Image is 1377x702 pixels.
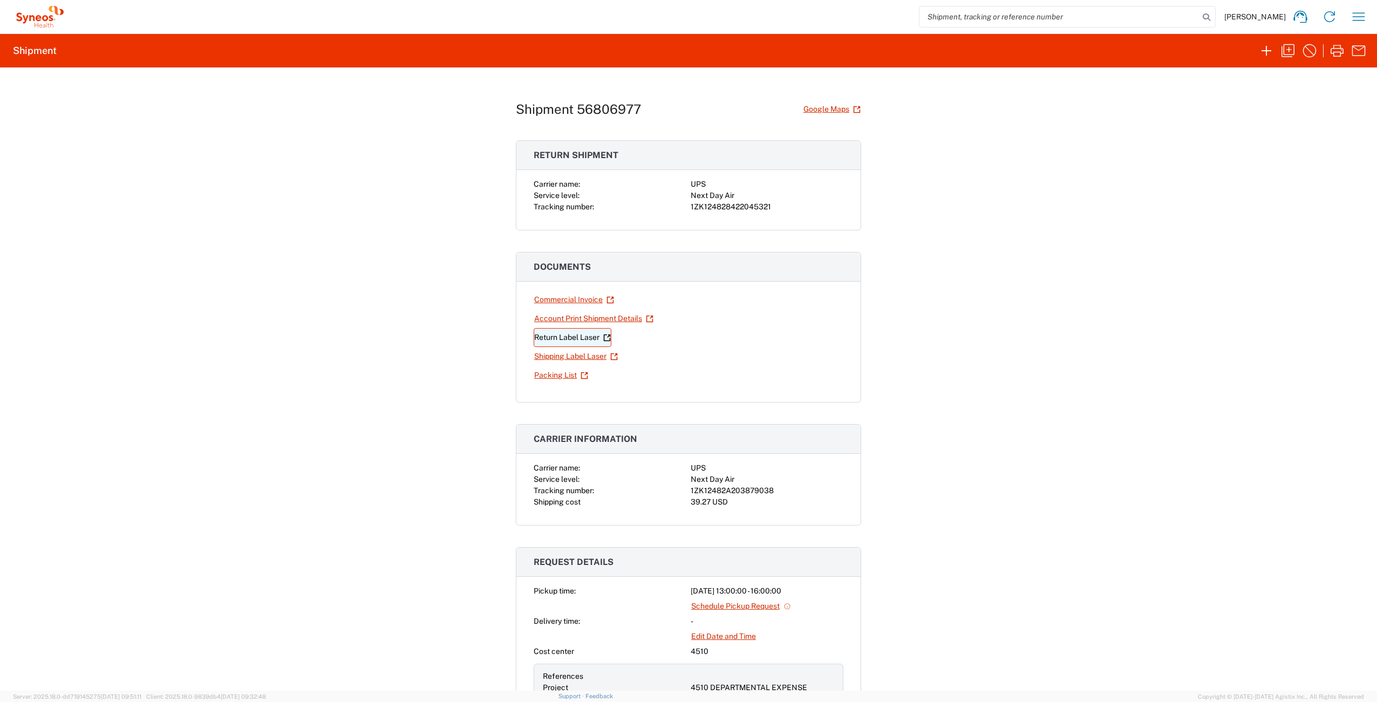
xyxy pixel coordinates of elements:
[691,485,843,496] div: 1ZK12482A203879038
[534,486,594,495] span: Tracking number:
[13,44,57,57] h2: Shipment
[691,682,834,693] div: 4510 DEPARTMENTAL EXPENSE
[534,202,594,211] span: Tracking number:
[101,693,141,700] span: [DATE] 09:51:11
[534,180,580,188] span: Carrier name:
[691,179,843,190] div: UPS
[534,434,637,444] span: Carrier information
[534,617,580,625] span: Delivery time:
[534,191,580,200] span: Service level:
[146,693,266,700] span: Client: 2025.18.0-9839db4
[534,262,591,272] span: Documents
[534,647,574,656] span: Cost center
[534,497,581,506] span: Shipping cost
[534,328,611,347] a: Return Label Laser
[534,347,618,366] a: Shipping Label Laser
[534,309,654,328] a: Account Print Shipment Details
[1224,12,1286,22] span: [PERSON_NAME]
[691,627,756,646] a: Edit Date and Time
[534,150,618,160] span: Return shipment
[558,693,585,699] a: Support
[534,587,576,595] span: Pickup time:
[534,475,580,483] span: Service level:
[691,190,843,201] div: Next Day Air
[534,464,580,472] span: Carrier name:
[543,682,686,693] div: Project
[534,290,615,309] a: Commercial Invoice
[691,646,843,657] div: 4510
[691,201,843,213] div: 1ZK124828422045321
[221,693,266,700] span: [DATE] 09:32:48
[691,474,843,485] div: Next Day Air
[534,366,589,385] a: Packing List
[691,585,843,597] div: [DATE] 13:00:00 - 16:00:00
[1198,692,1364,701] span: Copyright © [DATE]-[DATE] Agistix Inc., All Rights Reserved
[516,101,641,117] h1: Shipment 56806977
[13,693,141,700] span: Server: 2025.18.0-dd719145275
[691,462,843,474] div: UPS
[803,100,861,119] a: Google Maps
[691,496,843,508] div: 39.27 USD
[691,616,843,627] div: -
[691,597,792,616] a: Schedule Pickup Request
[543,672,583,680] span: References
[919,6,1199,27] input: Shipment, tracking or reference number
[534,557,613,567] span: Request details
[585,693,613,699] a: Feedback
